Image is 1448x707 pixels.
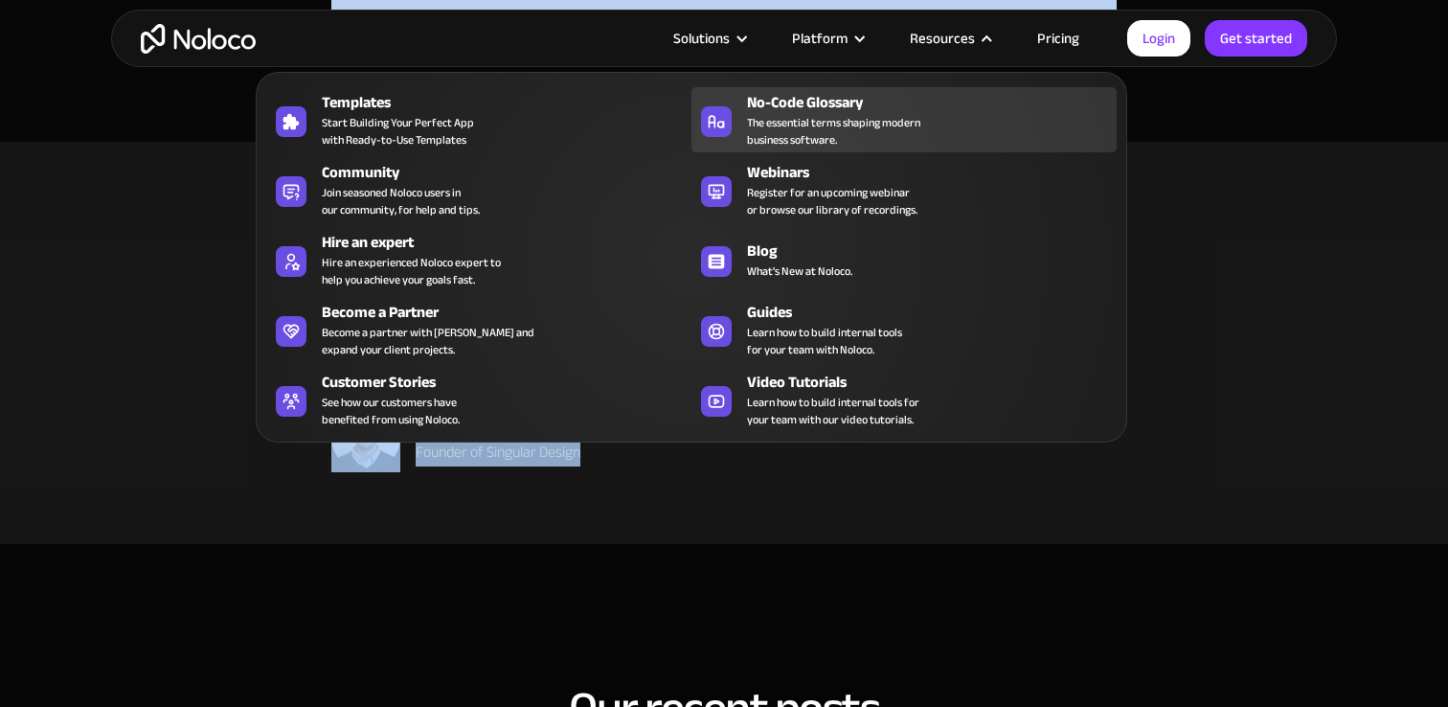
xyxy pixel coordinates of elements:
[747,161,1125,184] div: Webinars
[691,367,1117,432] a: Video TutorialsLearn how to build internal tools foryour team with our video tutorials.
[649,26,768,51] div: Solutions
[691,227,1117,292] a: BlogWhat's New at Noloco.
[691,297,1117,362] a: GuidesLearn how to build internal toolsfor your team with Noloco.
[141,24,256,54] a: home
[322,254,501,288] div: Hire an experienced Noloco expert to help you achieve your goals fast.
[266,227,691,292] a: Hire an expertHire an experienced Noloco expert tohelp you achieve your goals fast.
[322,114,474,148] span: Start Building Your Perfect App with Ready-to-Use Templates
[747,371,1125,394] div: Video Tutorials
[747,262,852,280] span: What's New at Noloco.
[256,45,1127,443] nav: Resources
[266,297,691,362] a: Become a PartnerBecome a partner with [PERSON_NAME] andexpand your client projects.
[747,324,902,358] span: Learn how to build internal tools for your team with Noloco.
[747,91,1125,114] div: No-Code Glossary
[1205,20,1307,57] a: Get started
[322,324,534,358] div: Become a partner with [PERSON_NAME] and expand your client projects.
[691,87,1117,152] a: No-Code GlossaryThe essential terms shaping modernbusiness software.
[886,26,1013,51] div: Resources
[792,26,848,51] div: Platform
[747,114,920,148] span: The essential terms shaping modern business software.
[266,87,691,152] a: TemplatesStart Building Your Perfect Appwith Ready-to-Use Templates
[322,394,460,428] span: See how our customers have benefited from using Noloco.
[322,161,700,184] div: Community
[747,239,1125,262] div: Blog
[691,157,1117,222] a: WebinarsRegister for an upcoming webinaror browse our library of recordings.
[747,301,1125,324] div: Guides
[1127,20,1190,57] a: Login
[1013,26,1103,51] a: Pricing
[910,26,975,51] div: Resources
[322,301,700,324] div: Become a Partner
[673,26,730,51] div: Solutions
[266,157,691,222] a: CommunityJoin seasoned Noloco users inour community, for help and tips.
[322,371,700,394] div: Customer Stories
[416,441,580,464] div: Founder of Singular Design
[747,394,919,428] span: Learn how to build internal tools for your team with our video tutorials.
[322,231,700,254] div: Hire an expert
[768,26,886,51] div: Platform
[322,184,480,218] span: Join seasoned Noloco users in our community, for help and tips.
[322,91,700,114] div: Templates
[747,184,917,218] span: Register for an upcoming webinar or browse our library of recordings.
[266,367,691,432] a: Customer StoriesSee how our customers havebenefited from using Noloco.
